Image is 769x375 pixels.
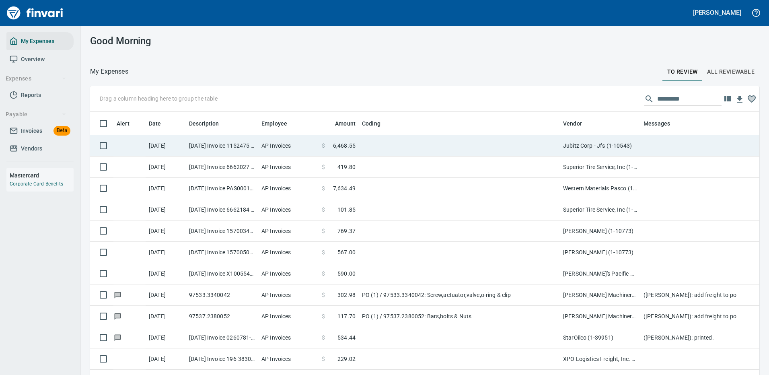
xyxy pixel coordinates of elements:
[337,312,356,320] span: 117.70
[146,284,186,306] td: [DATE]
[325,119,356,128] span: Amount
[337,355,356,363] span: 229.02
[322,270,325,278] span: $
[560,199,640,220] td: Superior Tire Service, Inc (1-10991)
[21,90,41,100] span: Reports
[113,292,122,297] span: Has messages
[149,119,161,128] span: Date
[186,199,258,220] td: [DATE] Invoice 6662184 from Superior Tire Service, Inc (1-10991)
[337,248,356,256] span: 567.00
[261,119,287,128] span: Employee
[734,93,746,105] button: Download table
[667,67,698,77] span: To Review
[146,135,186,157] td: [DATE]
[560,348,640,370] td: XPO Logistics Freight, Inc. (1-24493)
[322,248,325,256] span: $
[186,220,258,242] td: [DATE] Invoice 15700341 from [PERSON_NAME] Kenworth (1-10773)
[90,67,128,76] p: My Expenses
[6,140,74,158] a: Vendors
[691,6,743,19] button: [PERSON_NAME]
[337,334,356,342] span: 534.44
[333,142,356,150] span: 6,468.55
[258,135,319,157] td: AP Invoices
[722,93,734,105] button: Choose columns to display
[10,171,74,180] h6: Mastercard
[322,355,325,363] span: $
[337,291,356,299] span: 302.98
[362,119,380,128] span: Coding
[258,348,319,370] td: AP Invoices
[359,306,560,327] td: PO (1) / 97537.2380052: Bars,bolts & Nuts
[258,199,319,220] td: AP Invoices
[322,184,325,192] span: $
[146,157,186,178] td: [DATE]
[322,163,325,171] span: $
[189,119,219,128] span: Description
[560,242,640,263] td: [PERSON_NAME] (1-10773)
[146,199,186,220] td: [DATE]
[2,107,70,122] button: Payable
[186,263,258,284] td: [DATE] Invoice X100554042:01 from [PERSON_NAME]'s Pacific Garages, Inc. (1-30700)
[560,178,640,199] td: Western Materials Pasco (1-38119)
[2,71,70,86] button: Expenses
[560,284,640,306] td: [PERSON_NAME] Machinery Co (1-10794)
[693,8,741,17] h5: [PERSON_NAME]
[6,50,74,68] a: Overview
[560,157,640,178] td: Superior Tire Service, Inc (1-10991)
[146,178,186,199] td: [DATE]
[563,119,582,128] span: Vendor
[100,95,218,103] p: Drag a column heading here to group the table
[560,135,640,157] td: Jubitz Corp - Jfs (1-10543)
[6,122,74,140] a: InvoicesBeta
[322,206,325,214] span: $
[146,327,186,348] td: [DATE]
[186,348,258,370] td: [DATE] Invoice 196-383073 from XPO Logistics Freight, Inc. (1-24493)
[337,270,356,278] span: 590.00
[146,242,186,263] td: [DATE]
[322,291,325,299] span: $
[189,119,230,128] span: Description
[146,220,186,242] td: [DATE]
[6,86,74,104] a: Reports
[6,32,74,50] a: My Expenses
[21,54,45,64] span: Overview
[258,242,319,263] td: AP Invoices
[359,284,560,306] td: PO (1) / 97533.3340042: Screw,actuator,valve,o-ring & clip
[5,3,65,23] img: Finvari
[146,306,186,327] td: [DATE]
[6,109,66,120] span: Payable
[362,119,391,128] span: Coding
[337,227,356,235] span: 769.37
[644,119,681,128] span: Messages
[644,119,670,128] span: Messages
[53,126,70,135] span: Beta
[560,220,640,242] td: [PERSON_NAME] (1-10773)
[21,36,54,46] span: My Expenses
[6,74,66,84] span: Expenses
[117,119,130,128] span: Alert
[258,220,319,242] td: AP Invoices
[146,263,186,284] td: [DATE]
[186,178,258,199] td: [DATE] Invoice PAS0001549396-002 from Western Materials Pasco (1-38119)
[322,142,325,150] span: $
[113,335,122,340] span: Has messages
[322,334,325,342] span: $
[337,206,356,214] span: 101.85
[21,144,42,154] span: Vendors
[186,327,258,348] td: [DATE] Invoice 0260781-IN from StarOilco (1-39951)
[186,284,258,306] td: 97533.3340042
[322,312,325,320] span: $
[258,263,319,284] td: AP Invoices
[258,157,319,178] td: AP Invoices
[337,163,356,171] span: 419.80
[322,227,325,235] span: $
[186,242,258,263] td: [DATE] Invoice 15700505 from [PERSON_NAME][GEOGRAPHIC_DATA] (1-10773)
[258,178,319,199] td: AP Invoices
[707,67,755,77] span: All Reviewable
[117,119,140,128] span: Alert
[746,93,758,105] button: Column choices favorited. Click to reset to default
[149,119,172,128] span: Date
[560,327,640,348] td: StarOilco (1-39951)
[563,119,592,128] span: Vendor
